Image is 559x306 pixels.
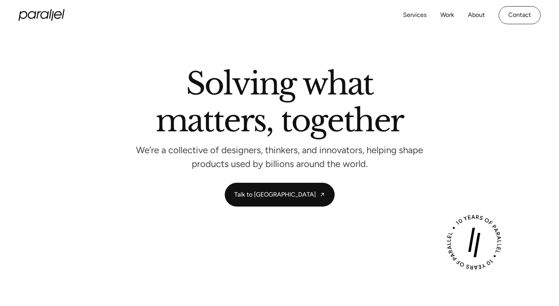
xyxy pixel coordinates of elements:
a: Contact [499,6,541,24]
a: Services [403,10,426,21]
a: About [468,10,485,21]
a: Work [440,10,454,21]
h2: Solving what matters, together [156,69,404,139]
p: We’re a collective of designers, thinkers, and innovators, helping shape products used by billion... [136,147,424,167]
